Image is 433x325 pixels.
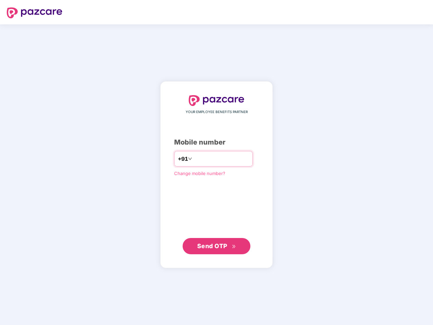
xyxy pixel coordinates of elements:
div: Mobile number [174,137,259,148]
span: down [188,157,192,161]
span: +91 [178,155,188,163]
img: logo [189,95,244,106]
span: YOUR EMPLOYEE BENEFITS PARTNER [186,109,248,115]
button: Send OTPdouble-right [183,238,250,254]
span: Send OTP [197,242,227,250]
a: Change mobile number? [174,171,225,176]
span: double-right [232,244,236,249]
img: logo [7,7,62,18]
